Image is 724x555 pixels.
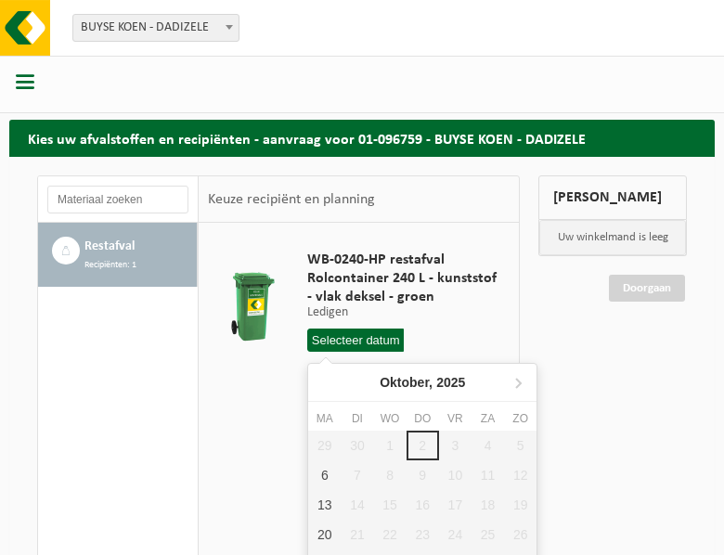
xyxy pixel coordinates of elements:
div: ma [308,409,341,428]
p: Ledigen [307,306,500,319]
span: Rolcontainer 240 L - kunststof - vlak deksel - groen [307,269,500,306]
div: za [472,409,504,428]
div: Keuze recipiënt en planning [199,176,384,223]
span: BUYSE KOEN - DADIZELE [72,14,239,42]
p: Uw winkelmand is leeg [539,220,686,255]
i: 2025 [436,376,465,389]
h2: Kies uw afvalstoffen en recipiënten - aanvraag voor 01-096759 - BUYSE KOEN - DADIZELE [9,120,715,156]
span: Recipiënten: 1 [84,257,136,273]
input: Selecteer datum [307,329,404,352]
div: 6 [308,460,341,490]
div: di [341,409,373,428]
span: WB-0240-HP restafval [307,251,500,269]
div: 20 [308,520,341,549]
div: do [407,409,439,428]
div: 13 [308,490,341,520]
a: Doorgaan [609,275,685,302]
div: Oktober, [372,368,472,397]
div: [PERSON_NAME] [538,175,687,220]
input: Materiaal zoeken [47,186,188,213]
div: zo [504,409,537,428]
div: wo [374,409,407,428]
span: Restafval [84,237,135,257]
div: vr [439,409,472,428]
span: BUYSE KOEN - DADIZELE [73,15,239,41]
button: Restafval Recipiënten: 1 [38,223,198,287]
